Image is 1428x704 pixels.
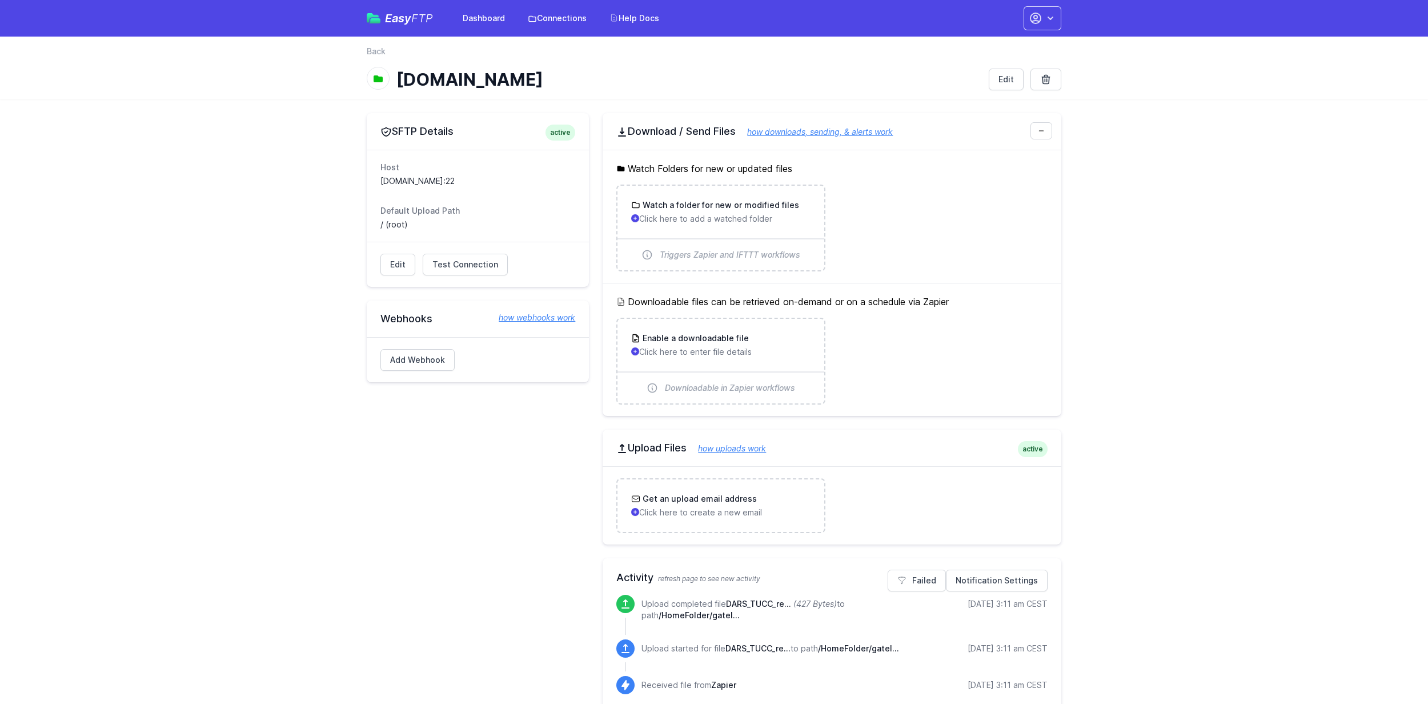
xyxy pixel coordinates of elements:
a: how webhooks work [487,312,575,323]
div: [DATE] 3:11 am CEST [968,679,1048,691]
p: Click here to add a watched folder [631,213,810,225]
nav: Breadcrumb [367,46,1061,64]
h5: Watch Folders for new or updated files [616,162,1048,175]
a: Failed [888,570,946,591]
span: DARS_TUCC_respons_2025-08-01.csv [725,643,791,653]
p: Upload completed file to path [641,598,925,621]
a: Get an upload email address Click here to create a new email [617,479,824,532]
span: /HomeFolder/gatelabs2/Campaign/Staging/CampaignCustomer/ [659,610,740,620]
h2: Activity [616,570,1048,586]
dd: / (root) [380,219,575,230]
h2: Webhooks [380,312,575,326]
a: Help Docs [603,8,666,29]
h2: Download / Send Files [616,125,1048,138]
a: Test Connection [423,254,508,275]
a: Edit [989,69,1024,90]
a: Edit [380,254,415,275]
dt: Default Upload Path [380,205,575,217]
div: [DATE] 3:11 am CEST [968,598,1048,610]
span: DARS_TUCC_respons_2025-08-01.csv [726,599,791,609]
a: how downloads, sending, & alerts work [736,127,893,137]
p: Upload started for file to path [641,643,899,654]
a: Connections [521,8,593,29]
div: [DATE] 3:11 am CEST [968,643,1048,654]
h5: Downloadable files can be retrieved on-demand or on a schedule via Zapier [616,295,1048,309]
span: Downloadable in Zapier workflows [665,382,795,394]
a: EasyFTP [367,13,433,24]
p: Click here to enter file details [631,346,810,358]
dd: [DOMAIN_NAME]:22 [380,175,575,187]
a: Enable a downloadable file Click here to enter file details Downloadable in Zapier workflows [617,319,824,403]
h3: Enable a downloadable file [640,333,749,344]
span: Test Connection [432,259,498,270]
span: Zapier [711,680,736,690]
span: active [545,125,575,141]
span: /HomeFolder/gatelabs2/Campaign/Staging/CampaignCustomer/ [818,643,899,653]
h1: [DOMAIN_NAME] [396,69,980,90]
i: (427 Bytes) [793,599,837,609]
a: Watch a folder for new or modified files Click here to add a watched folder Triggers Zapier and I... [617,186,824,270]
img: easyftp_logo.png [367,13,380,23]
h3: Watch a folder for new or modified files [640,199,799,211]
a: how uploads work [687,443,766,453]
h2: SFTP Details [380,125,575,138]
p: Received file from [641,679,736,691]
span: active [1018,441,1048,457]
span: FTP [411,11,433,25]
span: Easy [385,13,433,24]
dt: Host [380,162,575,173]
h3: Get an upload email address [640,493,757,505]
h2: Upload Files [616,441,1048,455]
a: Notification Settings [946,570,1048,591]
span: Triggers Zapier and IFTTT workflows [660,249,800,261]
span: refresh page to see new activity [658,574,760,583]
a: Dashboard [456,8,512,29]
p: Click here to create a new email [631,507,810,518]
a: Add Webhook [380,349,455,371]
a: Back [367,46,386,57]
